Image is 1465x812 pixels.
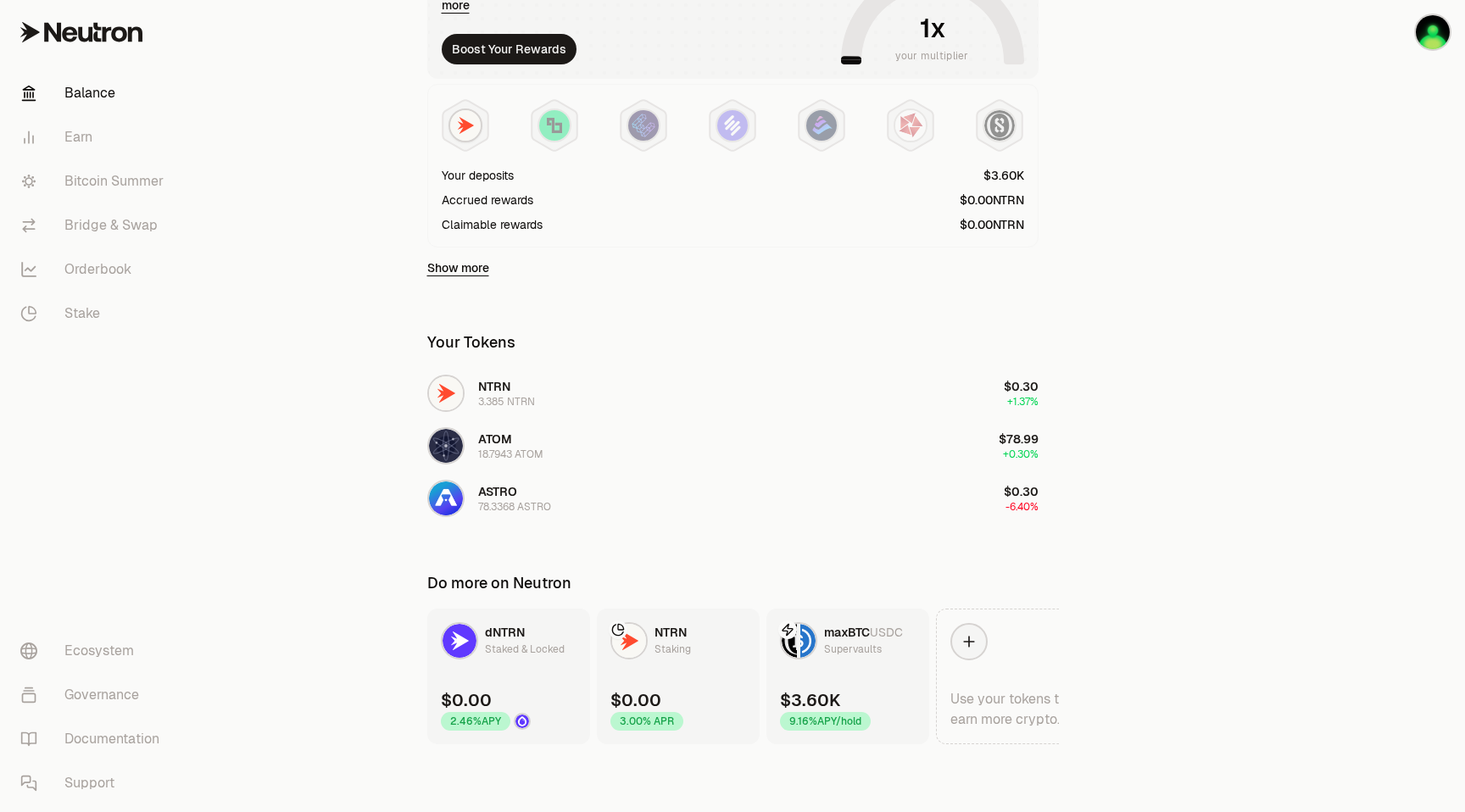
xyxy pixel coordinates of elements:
div: 78.3368 ASTRO [478,500,551,514]
img: NTRN Logo [429,376,463,410]
div: $0.00 [441,688,492,712]
a: Documentation [7,717,183,761]
button: ASTRO LogoASTRO78.3368 ASTRO$0.30-6.40% [417,473,1049,524]
img: Mars Fragments [895,110,926,141]
a: maxBTC LogoUSDC LogomaxBTCUSDCSupervaults$3.60K9.16%APY/hold [766,609,929,744]
a: Earn [7,115,183,159]
a: dNTRN LogodNTRNStaked & Locked$0.002.46%APYDrop [427,609,590,744]
img: Drop [515,715,529,728]
div: Claimable rewards [442,216,543,233]
img: NTRN [450,110,481,141]
button: ATOM LogoATOM18.7943 ATOM$78.99+0.30% [417,420,1049,471]
div: Supervaults [824,641,882,658]
img: USDC Logo [800,624,816,658]
span: +1.37% [1007,395,1039,409]
div: 18.7943 ATOM [478,448,543,461]
div: 3.385 NTRN [478,395,535,409]
span: $0.30 [1004,484,1039,499]
img: Albert 5 [1416,15,1450,49]
img: Structured Points [984,110,1015,141]
img: Bedrock Diamonds [806,110,837,141]
span: -6.40% [1005,500,1039,514]
button: NTRN LogoNTRN3.385 NTRN$0.30+1.37% [417,368,1049,419]
img: NTRN Logo [612,624,646,658]
a: Governance [7,673,183,717]
a: Use your tokens to earn more crypto. [936,609,1099,744]
img: Lombard Lux [539,110,570,141]
img: ASTRO Logo [429,481,463,515]
div: 3.00% APR [610,712,683,731]
span: ATOM [478,431,512,447]
div: Staked & Locked [485,641,565,658]
a: Bitcoin Summer [7,159,183,203]
span: $78.99 [999,431,1039,447]
span: +0.30% [1003,448,1039,461]
img: dNTRN Logo [443,624,476,658]
div: Staking [655,641,691,658]
img: EtherFi Points [628,110,659,141]
span: $0.30 [1004,379,1039,394]
span: maxBTC [824,625,870,640]
button: Boost Your Rewards [442,34,577,64]
span: NTRN [478,379,510,394]
div: Your Tokens [427,331,515,354]
img: Solv Points [717,110,748,141]
a: Ecosystem [7,629,183,673]
a: Show more [427,259,489,276]
div: Your deposits [442,167,514,184]
span: dNTRN [485,625,525,640]
a: Support [7,761,183,805]
span: ASTRO [478,484,517,499]
span: USDC [870,625,903,640]
img: maxBTC Logo [782,624,797,658]
div: Do more on Neutron [427,571,571,595]
a: Bridge & Swap [7,203,183,247]
div: Use your tokens to earn more crypto. [950,689,1084,730]
div: 2.46% APY [441,712,510,731]
span: NTRN [655,625,687,640]
div: $0.00 [610,688,661,712]
a: Orderbook [7,247,183,292]
span: your multiplier [895,47,969,64]
img: ATOM Logo [429,429,463,463]
a: Balance [7,71,183,115]
a: Stake [7,292,183,336]
div: Accrued rewards [442,192,533,209]
div: $3.60K [780,688,840,712]
div: 9.16% APY/hold [780,712,871,731]
a: NTRN LogoNTRNStaking$0.003.00% APR [597,609,760,744]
